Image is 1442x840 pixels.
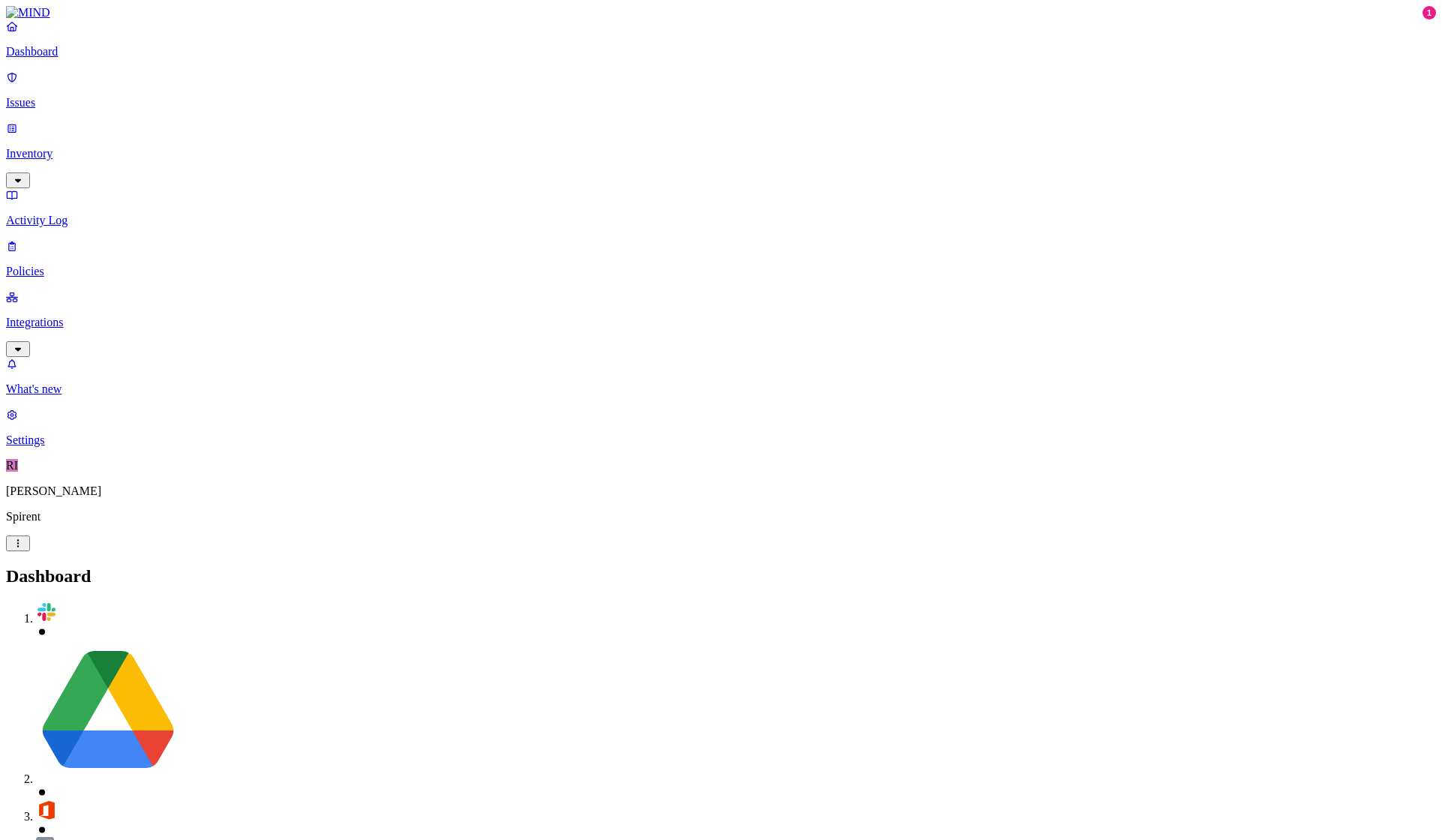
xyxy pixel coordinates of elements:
a: Inventory [6,121,1436,186]
p: Integrations [6,316,1436,329]
a: Settings [6,408,1436,447]
p: [PERSON_NAME] [6,484,1436,498]
a: Dashboard [6,19,1436,58]
div: 1 [1422,6,1436,19]
a: Integrations [6,290,1436,355]
p: Issues [6,96,1436,109]
a: MIND [6,6,1436,19]
img: MIND [6,6,50,19]
img: svg%3e [36,639,180,783]
img: svg%3e [36,799,57,820]
p: Inventory [6,147,1436,160]
p: Policies [6,265,1436,278]
p: Spirent [6,510,1436,523]
h2: Dashboard [6,566,1436,586]
p: What's new [6,382,1436,396]
a: What's new [6,357,1436,396]
p: Settings [6,433,1436,447]
p: Activity Log [6,214,1436,227]
img: svg%3e [36,601,57,622]
a: Policies [6,239,1436,278]
a: Activity Log [6,188,1436,227]
span: RI [6,459,18,472]
a: Issues [6,70,1436,109]
p: Dashboard [6,45,1436,58]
